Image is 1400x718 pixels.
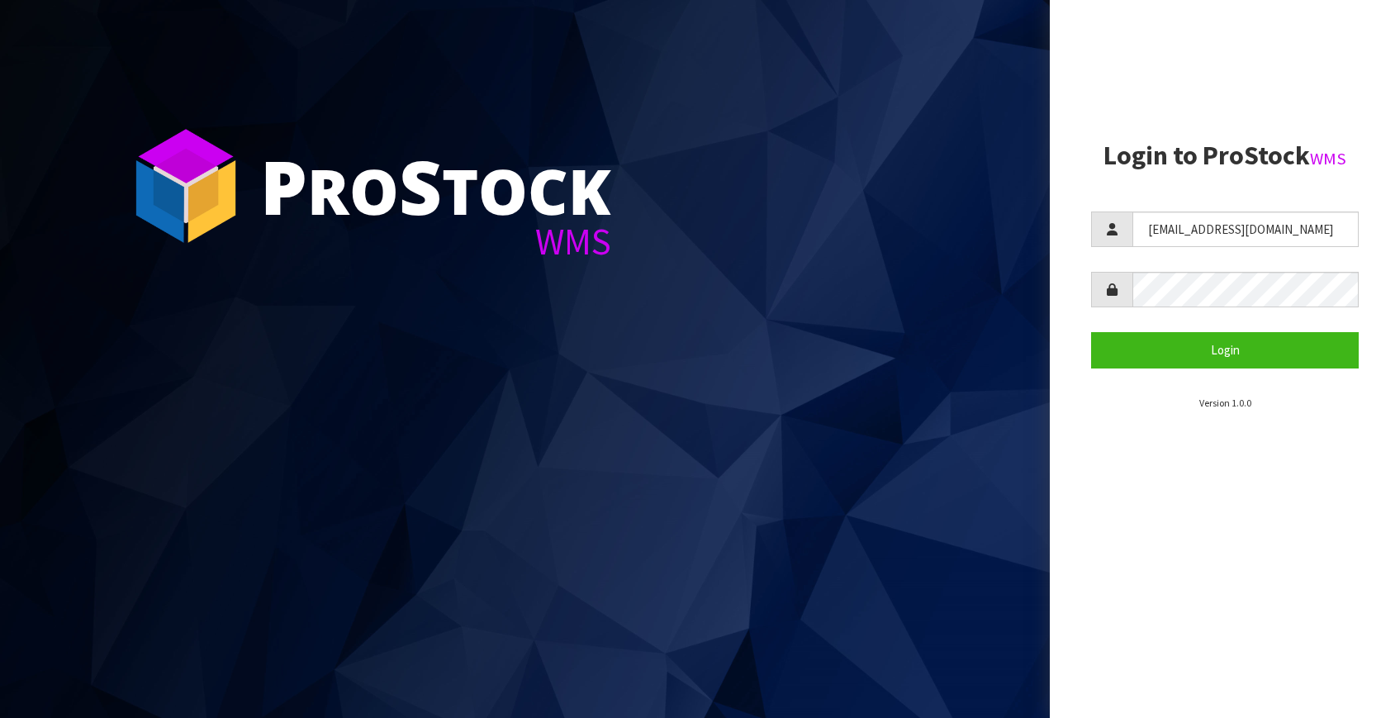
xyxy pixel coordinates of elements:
small: Version 1.0.0 [1199,397,1251,409]
img: ProStock Cube [124,124,248,248]
div: WMS [260,223,611,260]
button: Login [1091,332,1359,368]
h2: Login to ProStock [1091,141,1359,170]
span: S [399,136,442,236]
input: Username [1132,212,1359,247]
div: ro tock [260,149,611,223]
span: P [260,136,307,236]
small: WMS [1310,148,1346,169]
